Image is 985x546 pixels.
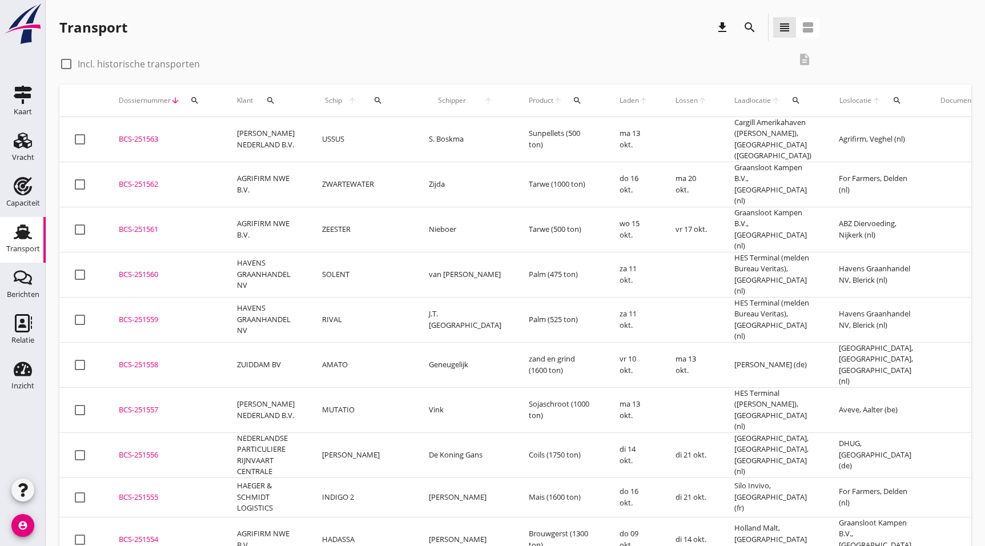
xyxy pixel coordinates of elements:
td: MUTATIO [308,387,415,432]
td: Havens Graanhandel NV, Blerick (nl) [825,297,927,342]
i: view_agenda [801,21,815,34]
span: Schip [322,95,345,106]
td: HES Terminal ([PERSON_NAME]), [GEOGRAPHIC_DATA] (nl) [721,387,825,432]
td: [PERSON_NAME] (de) [721,342,825,387]
td: SOLENT [308,252,415,297]
td: Palm (475 ton) [515,252,606,297]
div: BCS-251554 [119,534,210,545]
td: [PERSON_NAME] [415,477,515,517]
i: arrow_upward [698,96,707,105]
td: ma 13 okt. [606,117,662,162]
div: BCS-251555 [119,492,210,503]
td: AMATO [308,342,415,387]
td: AGRIFIRM NWE B.V. [223,162,308,207]
td: Tarwe (1000 ton) [515,162,606,207]
td: ABZ Diervoeding, Nijkerk (nl) [825,207,927,252]
i: search [743,21,757,34]
i: arrow_upward [639,96,648,105]
td: vr 10 okt. [606,342,662,387]
i: search [892,96,902,105]
div: Berichten [7,291,39,298]
td: For Farmers, Delden (nl) [825,477,927,517]
div: BCS-251557 [119,404,210,416]
i: search [266,96,275,105]
td: Silo Invivo, [GEOGRAPHIC_DATA] (fr) [721,477,825,517]
td: Coils (1750 ton) [515,432,606,477]
div: BCS-251556 [119,449,210,461]
i: arrow_upward [872,96,882,105]
td: ZWARTEWATER [308,162,415,207]
td: Cargill Amerikahaven ([PERSON_NAME]), [GEOGRAPHIC_DATA] ([GEOGRAPHIC_DATA]) [721,117,825,162]
div: BCS-251560 [119,269,210,280]
td: ma 13 okt. [606,387,662,432]
i: arrow_upward [553,96,562,105]
td: Agrifirm, Veghel (nl) [825,117,927,162]
td: DHUG, [GEOGRAPHIC_DATA] (de) [825,432,927,477]
div: Inzicht [11,382,34,390]
td: ma 20 okt. [662,162,721,207]
i: view_headline [778,21,791,34]
td: Geneugelijk [415,342,515,387]
td: J.T. [GEOGRAPHIC_DATA] [415,297,515,342]
i: search [791,96,801,105]
td: Mais (1600 ton) [515,477,606,517]
td: Aveve, Aalter (be) [825,387,927,432]
span: Product [529,95,553,106]
div: BCS-251561 [119,224,210,235]
td: Sojaschroot (1000 ton) [515,387,606,432]
td: HES Terminal (melden Bureau Veritas), [GEOGRAPHIC_DATA] (nl) [721,297,825,342]
td: [GEOGRAPHIC_DATA], [GEOGRAPHIC_DATA], [GEOGRAPHIC_DATA] (nl) [825,342,927,387]
span: Schipper [429,95,475,106]
i: arrow_upward [475,96,501,105]
td: USSUS [308,117,415,162]
i: search [373,96,383,105]
td: De Koning Gans [415,432,515,477]
td: Graansloot Kampen B.V., [GEOGRAPHIC_DATA] (nl) [721,207,825,252]
i: arrow_upward [771,96,781,105]
img: logo-small.a267ee39.svg [2,3,43,45]
div: Transport [59,18,127,37]
div: BCS-251559 [119,314,210,326]
td: ZEESTER [308,207,415,252]
td: [PERSON_NAME] [308,432,415,477]
td: za 11 okt. [606,297,662,342]
i: download [715,21,729,34]
td: Vink [415,387,515,432]
td: ma 13 okt. [662,342,721,387]
div: BCS-251562 [119,179,210,190]
div: BCS-251558 [119,359,210,371]
div: Vracht [12,154,34,161]
i: account_circle [11,514,34,537]
td: INDIGO 2 [308,477,415,517]
label: Incl. historische transporten [78,58,200,70]
i: search [573,96,582,105]
td: za 11 okt. [606,252,662,297]
div: Capaciteit [6,199,40,207]
td: do 16 okt. [606,162,662,207]
td: [GEOGRAPHIC_DATA], [GEOGRAPHIC_DATA], [GEOGRAPHIC_DATA] (nl) [721,432,825,477]
td: di 21 okt. [662,477,721,517]
td: ZUIDDAM BV [223,342,308,387]
td: RIVAL [308,297,415,342]
td: HES Terminal (melden Bureau Veritas), [GEOGRAPHIC_DATA] (nl) [721,252,825,297]
td: Tarwe (500 ton) [515,207,606,252]
td: di 14 okt. [606,432,662,477]
td: Graansloot Kampen B.V., [GEOGRAPHIC_DATA] (nl) [721,162,825,207]
td: van [PERSON_NAME] [415,252,515,297]
div: Transport [6,245,40,252]
div: BCS-251563 [119,134,210,145]
td: NEDERLANDSE PARTICULIERE RIJNVAART CENTRALE [223,432,308,477]
td: do 16 okt. [606,477,662,517]
td: Zijda [415,162,515,207]
div: Kaart [14,108,32,115]
span: Laadlocatie [734,95,771,106]
div: Klant [237,87,295,114]
td: [PERSON_NAME] NEDERLAND B.V. [223,387,308,432]
td: wo 15 okt. [606,207,662,252]
td: HAVENS GRAANHANDEL NV [223,252,308,297]
td: Nieboer [415,207,515,252]
td: S. Boskma [415,117,515,162]
td: [PERSON_NAME] NEDERLAND B.V. [223,117,308,162]
td: For Farmers, Delden (nl) [825,162,927,207]
td: HAEGER & SCHMIDT LOGISTICS [223,477,308,517]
